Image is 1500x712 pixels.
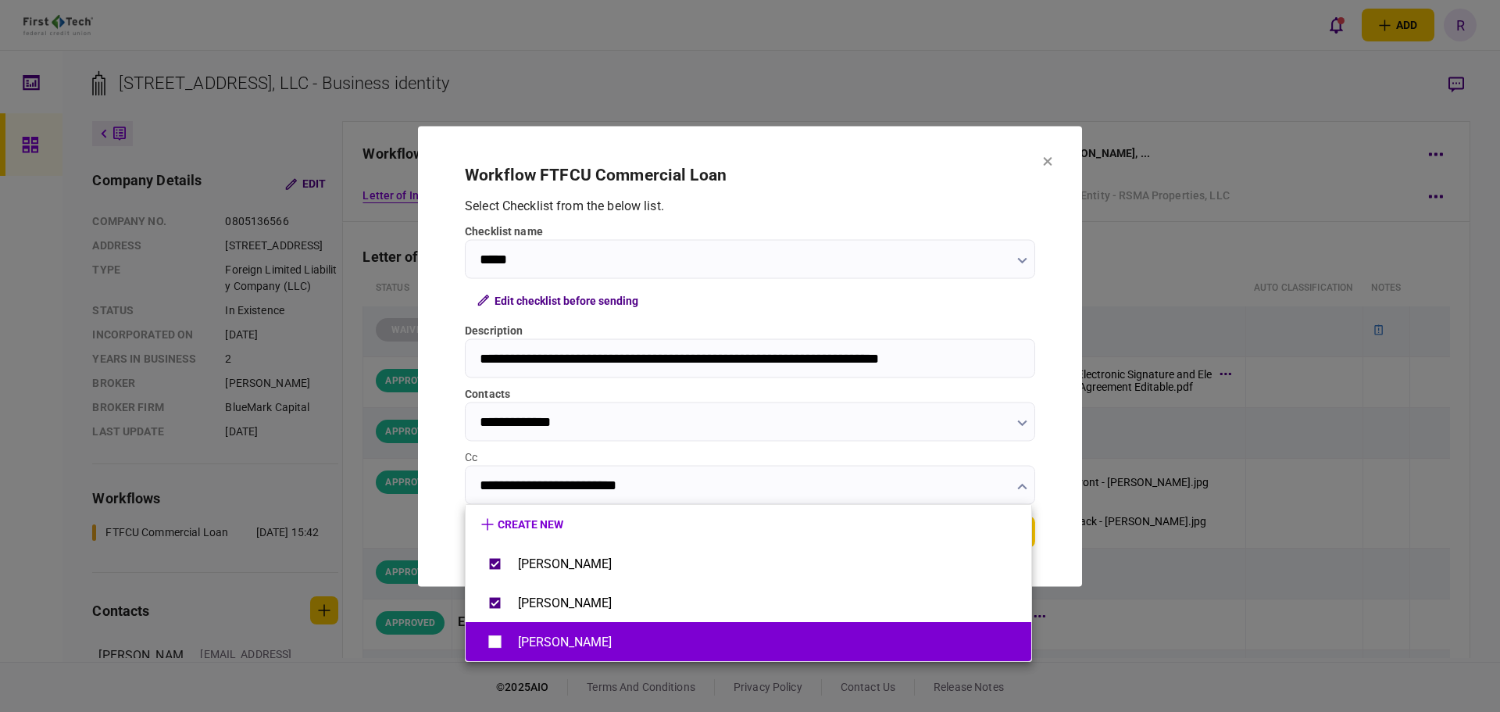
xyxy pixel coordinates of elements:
[518,596,612,610] div: [PERSON_NAME]
[518,635,612,649] div: [PERSON_NAME]
[481,628,1016,656] button: [PERSON_NAME]
[481,518,1016,531] button: create new
[518,556,612,571] div: [PERSON_NAME]
[481,550,1016,578] button: [PERSON_NAME]
[481,589,1016,617] button: [PERSON_NAME]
